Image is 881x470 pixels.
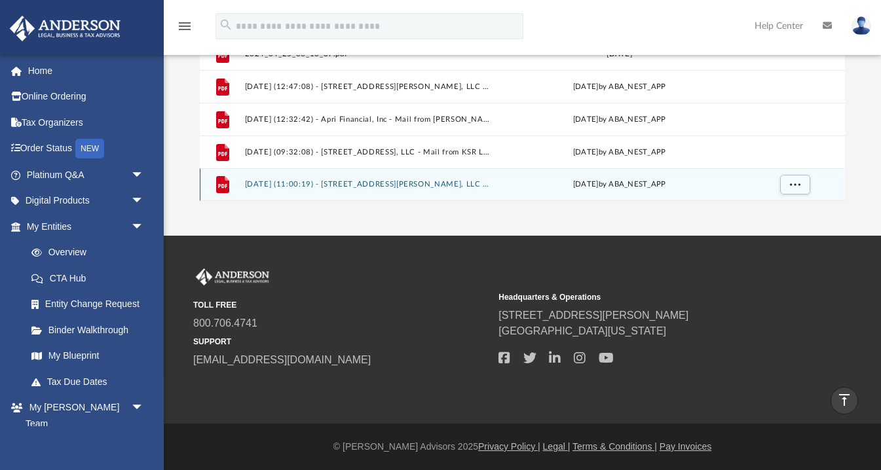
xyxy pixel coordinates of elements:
[244,181,491,189] button: [DATE] (11:00:19) - [STREET_ADDRESS][PERSON_NAME], LLC - Mail from ROWAN COUNTY TAX COLLECTOR.pdf
[498,325,666,336] a: [GEOGRAPHIC_DATA][US_STATE]
[831,387,858,414] a: vertical_align_top
[244,148,491,156] button: [DATE] (09:32:08) - [STREET_ADDRESS], LLC - Mail from KSR LLC.pdf
[9,395,157,437] a: My [PERSON_NAME] Teamarrow_drop_down
[177,18,193,34] i: menu
[9,213,164,240] a: My Entitiesarrow_drop_down
[572,441,657,452] a: Terms & Conditions |
[244,82,491,91] button: [DATE] (12:47:08) - [STREET_ADDRESS][PERSON_NAME], LLC - Mail from Investors Title Insurance Comp...
[219,18,233,32] i: search
[660,441,711,452] a: Pay Invoices
[131,213,157,240] span: arrow_drop_down
[131,395,157,422] span: arrow_drop_down
[498,291,795,303] small: Headquarters & Operations
[9,162,164,188] a: Platinum Q&Aarrow_drop_down
[779,143,810,162] button: More options
[164,440,881,454] div: © [PERSON_NAME] Advisors 2025
[75,139,104,158] div: NEW
[779,110,810,130] button: More options
[498,310,688,321] a: [STREET_ADDRESS][PERSON_NAME]
[18,343,157,369] a: My Blueprint
[18,240,164,266] a: Overview
[193,336,489,348] small: SUPPORT
[193,317,257,329] a: 800.706.4741
[131,188,157,215] span: arrow_drop_down
[836,392,852,408] i: vertical_align_top
[779,175,810,195] button: More options
[18,317,164,343] a: Binder Walkthrough
[478,441,540,452] a: Privacy Policy |
[9,84,164,110] a: Online Ordering
[18,369,164,395] a: Tax Due Dates
[177,25,193,34] a: menu
[497,147,743,158] div: [DATE] by ABA_NEST_APP
[9,188,164,214] a: Digital Productsarrow_drop_down
[852,16,871,35] img: User Pic
[497,179,743,191] div: [DATE] by ABA_NEST_APP
[193,268,272,285] img: Anderson Advisors Platinum Portal
[497,114,743,126] div: [DATE] by ABA_NEST_APP
[193,299,489,311] small: TOLL FREE
[543,441,571,452] a: Legal |
[9,109,164,136] a: Tax Organizers
[9,136,164,162] a: Order StatusNEW
[244,115,491,124] button: [DATE] (12:32:42) - Apri Financial, Inc - Mail from [PERSON_NAME].pdf
[779,77,810,97] button: More options
[497,81,743,93] div: [DATE] by ABA_NEST_APP
[18,265,164,291] a: CTA Hub
[131,162,157,189] span: arrow_drop_down
[6,16,124,41] img: Anderson Advisors Platinum Portal
[9,58,164,84] a: Home
[18,291,164,317] a: Entity Change Request
[193,354,371,365] a: [EMAIL_ADDRESS][DOMAIN_NAME]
